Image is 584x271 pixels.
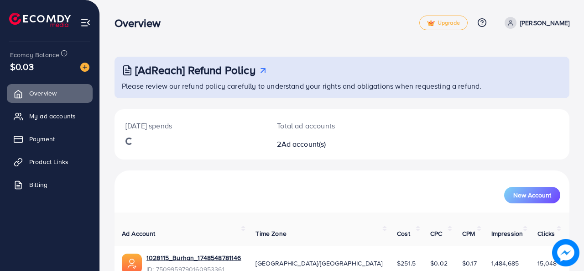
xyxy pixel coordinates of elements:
span: $0.17 [462,259,477,268]
span: Product Links [29,157,68,166]
img: logo [9,13,71,27]
span: 15,048 [537,259,557,268]
button: New Account [504,187,560,203]
span: Overview [29,89,57,98]
span: $0.03 [10,60,34,73]
span: Cost [397,229,410,238]
span: Payment [29,134,55,143]
a: Billing [7,175,93,194]
span: 1,484,685 [491,259,519,268]
img: image [552,239,579,266]
span: Impression [491,229,523,238]
p: Please review our refund policy carefully to understand your rights and obligations when requesti... [122,80,564,91]
span: New Account [513,192,551,198]
img: menu [80,17,91,28]
span: Clicks [537,229,555,238]
a: 1028115_Burhan_1748548781146 [146,253,241,262]
p: [PERSON_NAME] [520,17,569,28]
span: $0.02 [430,259,448,268]
span: My ad accounts [29,112,76,121]
a: My ad accounts [7,107,93,125]
span: Billing [29,180,47,189]
h3: [AdReach] Refund Policy [135,64,255,77]
span: CPM [462,229,475,238]
img: tick [427,20,435,27]
p: Total ad accounts [277,120,369,131]
h3: Overview [115,16,168,30]
span: Ad account(s) [282,139,326,149]
a: Payment [7,130,93,148]
img: image [80,63,89,72]
span: Time Zone [255,229,286,238]
a: Product Links [7,153,93,171]
a: [PERSON_NAME] [501,17,569,29]
a: Overview [7,84,93,102]
span: Ad Account [122,229,156,238]
p: [DATE] spends [125,120,255,131]
span: $251.5 [397,259,416,268]
h2: 2 [277,140,369,149]
a: tickUpgrade [419,16,468,30]
span: Upgrade [427,20,460,27]
span: CPC [430,229,442,238]
span: Ecomdy Balance [10,50,59,59]
span: [GEOGRAPHIC_DATA]/[GEOGRAPHIC_DATA] [255,259,382,268]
